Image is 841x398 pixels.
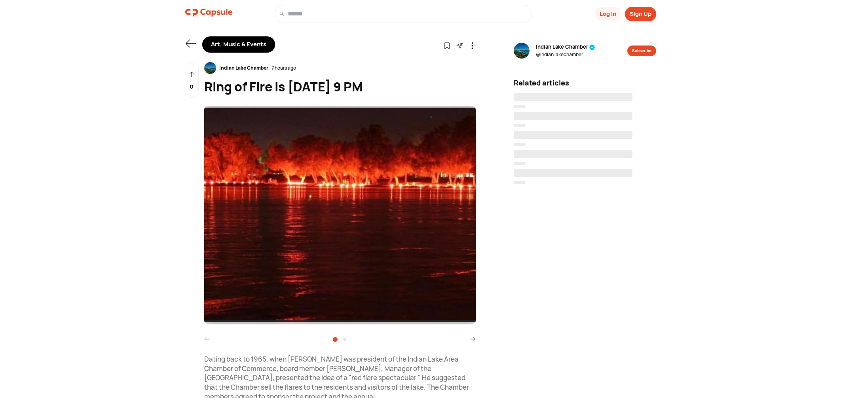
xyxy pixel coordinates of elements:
img: logo [185,5,233,21]
span: ‌ [514,143,526,146]
span: ‌ [514,124,526,127]
button: Subscribe [627,45,656,56]
div: Art, Music & Events [202,36,275,53]
img: resizeImage [514,43,530,59]
img: resizeImage [204,106,476,324]
div: Related articles [514,78,656,88]
button: Sign Up [625,7,656,21]
a: logo [185,5,233,23]
span: ‌ [514,112,632,120]
div: 7 hours ago [271,64,296,72]
img: tick [589,44,595,50]
img: resizeImage [204,62,216,74]
span: ‌ [514,181,526,184]
span: ‌ [514,162,526,165]
div: Indian Lake Chamber [216,64,271,72]
span: ‌ [514,93,632,101]
button: Log In [595,7,621,21]
span: ‌ [514,131,632,139]
span: Indian Lake Chamber [536,43,595,51]
span: ‌ [514,169,632,177]
span: @ indian lakechamber [536,51,595,58]
div: Ring of Fire is [DATE] 9 PM [204,77,476,96]
span: ‌ [514,150,632,158]
p: 0 [190,82,194,91]
span: ‌ [514,105,526,108]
